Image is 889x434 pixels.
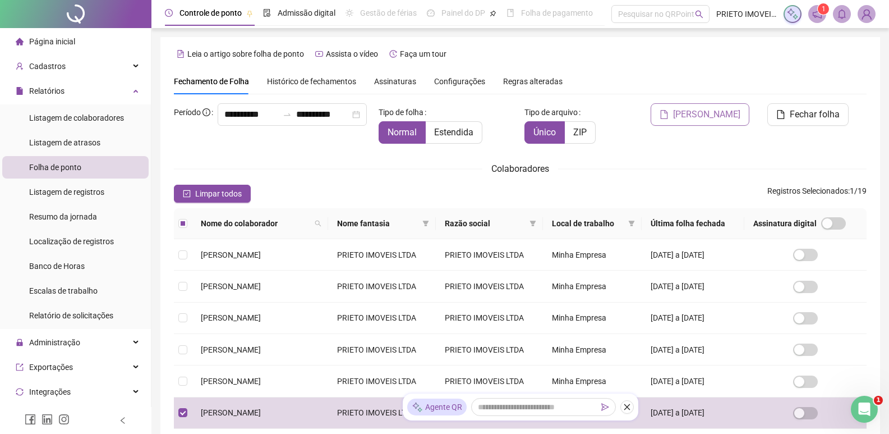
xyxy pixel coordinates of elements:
span: linkedin [42,414,53,425]
span: Localização de registros [29,237,114,246]
span: filter [420,215,431,232]
iframe: Intercom live chat [851,396,878,423]
span: dashboard [427,9,435,17]
span: sun [346,9,353,17]
td: [DATE] a [DATE] [642,239,744,271]
span: youtube [315,50,323,58]
span: Limpar todos [195,188,242,200]
span: Folha de ponto [29,163,81,172]
span: pushpin [490,10,496,17]
td: PRIETO IMOVEIS LTDA [328,239,435,271]
span: file-text [177,50,185,58]
span: Listagem de registros [29,188,104,197]
td: PRIETO IMOVEIS LTDA [328,334,435,366]
span: send [601,403,609,411]
td: [DATE] a [DATE] [642,398,744,429]
span: facebook [25,414,36,425]
th: Última folha fechada [642,208,744,239]
td: PRIETO IMOVEIS LTDA [328,366,435,397]
span: [PERSON_NAME] [201,377,261,386]
td: [DATE] a [DATE] [642,271,744,302]
span: bell [837,9,847,19]
td: PRIETO IMOVEIS LTDA [328,398,435,429]
span: file [16,87,24,95]
span: swap-right [283,110,292,119]
span: [PERSON_NAME] [201,250,261,259]
span: PRIETO IMOVEIS LTDA [716,8,777,20]
span: Leia o artigo sobre folha de ponto [187,49,304,58]
span: Tipo de folha [379,106,423,118]
span: history [389,50,397,58]
span: Único [533,127,556,138]
span: [PERSON_NAME] [673,108,740,121]
span: Período [174,108,201,117]
span: Banco de Horas [29,262,85,271]
span: Integrações [29,387,71,396]
span: pushpin [246,10,253,17]
span: info-circle [202,108,210,116]
td: Minha Empresa [543,239,642,271]
span: filter [527,215,538,232]
span: Folha de pagamento [521,8,593,17]
span: Página inicial [29,37,75,46]
td: [DATE] a [DATE] [642,303,744,334]
button: Limpar todos [174,185,251,203]
span: Normal [388,127,417,138]
span: lock [16,339,24,346]
span: [PERSON_NAME] [201,282,261,291]
span: Fechar folha [790,108,840,121]
span: Admissão digital [278,8,335,17]
span: Faça um tour [400,49,446,58]
span: filter [626,215,637,232]
td: Minha Empresa [543,366,642,397]
span: Cadastros [29,62,66,71]
span: Nome do colaborador [201,217,310,230]
span: Local de trabalho [552,217,624,230]
span: Listagem de atrasos [29,138,100,147]
td: [DATE] a [DATE] [642,334,744,366]
sup: 1 [818,3,829,15]
span: Assista o vídeo [326,49,378,58]
span: [PERSON_NAME] [201,313,261,322]
span: Registros Selecionados [767,186,848,195]
td: Minha Empresa [543,303,642,334]
span: Relatórios [29,86,65,95]
td: Minha Empresa [543,271,642,302]
span: to [283,110,292,119]
span: file [660,110,669,119]
span: filter [628,220,635,227]
td: PRIETO IMOVEIS LTDA [436,303,543,334]
span: Colaboradores [491,163,549,174]
span: search [312,215,324,232]
span: Assinaturas [374,77,416,85]
td: [DATE] a [DATE] [642,366,744,397]
span: home [16,38,24,45]
td: PRIETO IMOVEIS LTDA [328,303,435,334]
td: PRIETO IMOVEIS LTDA [328,271,435,302]
span: export [16,363,24,371]
span: check-square [183,190,191,198]
span: [PERSON_NAME] [201,345,261,354]
span: Controle de ponto [179,8,242,17]
span: Histórico de fechamentos [267,77,356,86]
span: Resumo da jornada [29,212,97,221]
span: notification [812,9,822,19]
button: [PERSON_NAME] [651,103,749,126]
img: sparkle-icon.fc2bf0ac1784a2077858766a79e2daf3.svg [412,401,423,413]
span: Estendida [434,127,473,138]
span: Razão social [445,217,525,230]
span: Fechamento de Folha [174,77,249,86]
span: search [315,220,321,227]
span: user-add [16,62,24,70]
span: Administração [29,338,80,347]
span: Painel do DP [441,8,485,17]
span: 1 [874,396,883,405]
td: PRIETO IMOVEIS LTDA [436,334,543,366]
span: Relatório de solicitações [29,311,113,320]
span: Exportações [29,363,73,372]
span: left [119,417,127,424]
span: filter [529,220,536,227]
span: Regras alteradas [503,77,563,85]
span: filter [422,220,429,227]
div: Agente QR [407,399,467,415]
